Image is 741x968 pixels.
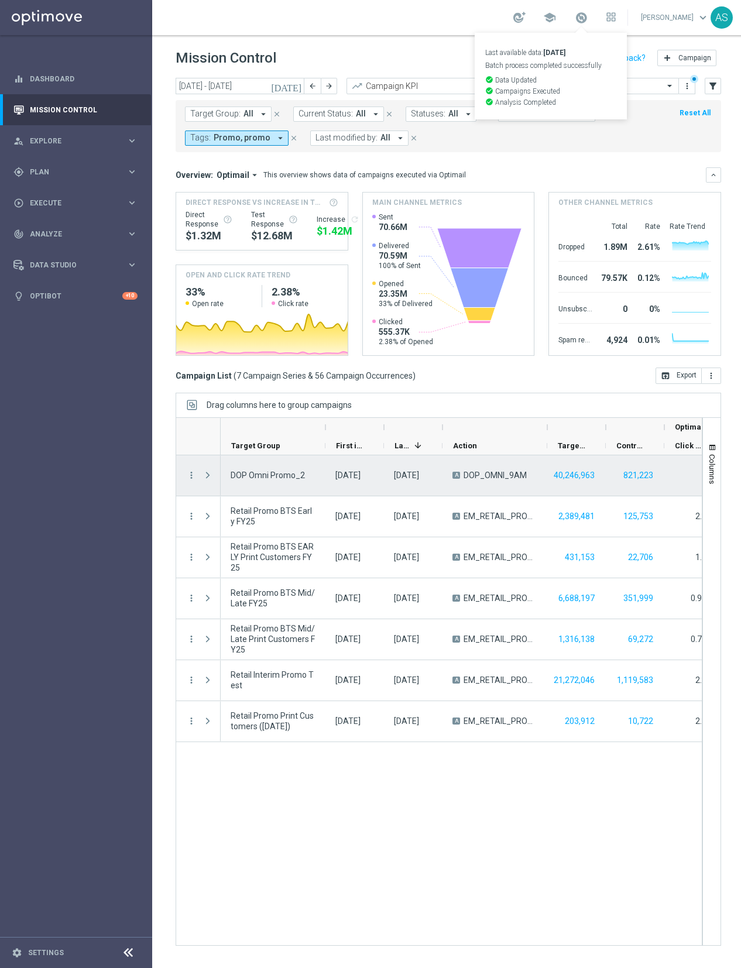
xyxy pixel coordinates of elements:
[485,98,493,106] i: check_circle
[663,53,672,63] i: add
[632,222,660,231] div: Rate
[186,470,197,480] i: more_vert
[557,632,596,647] button: 1,316,138
[176,455,221,496] div: Press SPACE to select this row.
[13,291,138,301] div: lightbulb Optibot +10
[394,470,419,480] div: 31 Aug 2025, Sunday
[13,260,138,270] div: Data Studio keyboard_arrow_right
[126,166,138,177] i: keyboard_arrow_right
[695,716,713,726] span: Click Rate = Clicked / Opened
[308,82,317,90] i: arrow_back
[289,132,299,145] button: close
[13,260,126,270] div: Data Studio
[263,170,466,180] div: This overview shows data of campaigns executed via Optimail
[597,329,627,348] div: 4,924
[351,80,363,92] i: trending_up
[702,368,721,384] button: more_vert
[13,136,126,146] div: Explore
[214,133,270,143] span: Promo, promo
[13,198,126,208] div: Execute
[411,109,445,119] span: Statuses:
[231,506,315,527] span: Retail Promo BTS Early FY25
[597,236,627,255] div: 1.89M
[553,673,596,688] button: 21,272,046
[13,105,138,115] button: Mission Control
[30,63,138,94] a: Dashboard
[379,279,433,289] span: Opened
[597,222,627,231] div: Total
[251,229,298,243] div: $12,681,398
[379,241,421,250] span: Delivered
[126,135,138,146] i: keyboard_arrow_right
[269,78,304,95] button: [DATE]
[126,197,138,208] i: keyboard_arrow_right
[176,578,221,619] div: Press SPACE to select this row.
[186,593,197,603] i: more_vert
[13,94,138,125] div: Mission Control
[632,267,660,286] div: 0.12%
[564,550,596,565] button: 431,153
[304,78,321,94] button: arrow_back
[122,292,138,300] div: +10
[558,329,592,348] div: Spam reported
[231,670,315,691] span: Retail Interim Promo Test
[675,423,706,431] span: Optimail
[627,632,654,647] button: 69,272
[379,317,433,327] span: Clicked
[485,75,616,84] p: Data Updated
[317,215,359,224] div: Increase
[394,593,419,603] div: 31 Aug 2025, Sunday
[711,6,733,29] div: AS
[706,167,721,183] button: keyboard_arrow_down
[448,109,458,119] span: All
[622,468,654,483] button: 821,223
[409,132,419,145] button: close
[317,224,359,238] div: $1,415,047
[336,441,364,450] span: First in Range
[231,623,315,655] span: Retail Promo BTS Mid/Late Print Customers FY25
[656,370,721,380] multiple-options-button: Export to CSV
[485,62,616,69] p: Batch process completed successfully
[186,675,197,685] button: more_vert
[452,677,460,684] span: A
[463,109,474,119] i: arrow_drop_down
[13,74,24,84] i: equalizer
[452,472,460,479] span: A
[272,285,338,299] h2: 2.38%
[30,280,122,311] a: Optibot
[394,716,419,726] div: 17 Aug 2025, Sunday
[695,552,713,562] span: Click Rate = Clicked / Opened
[706,371,716,380] i: more_vert
[452,595,460,602] span: A
[236,370,413,381] span: 7 Campaign Series & 56 Campaign Occurrences
[709,171,718,179] i: keyboard_arrow_down
[656,368,702,384] button: open_in_browser Export
[234,370,236,381] span: (
[410,134,418,142] i: close
[632,298,660,317] div: 0%
[379,250,421,261] span: 70.59M
[186,197,325,208] span: Direct Response VS Increase In Total Mid Shipment Dotcom Transaction Amount
[176,537,221,578] div: Press SPACE to select this row.
[335,675,361,685] div: 01 Aug 2025, Friday
[325,82,333,90] i: arrow_forward
[231,470,305,480] span: DOP Omni Promo_2
[379,299,433,308] span: 33% of Delivered
[464,470,527,480] span: DOP_OMNI_9AM
[350,215,359,224] button: refresh
[186,210,232,229] div: Direct Response
[192,299,224,308] span: Open rate
[273,110,281,118] i: close
[30,231,126,238] span: Analyze
[13,229,126,239] div: Analyze
[695,512,713,521] span: Click Rate = Clicked / Opened
[557,591,596,606] button: 6,688,197
[13,198,138,208] div: play_circle_outline Execute keyboard_arrow_right
[485,87,493,95] i: check_circle
[627,550,654,565] button: 22,706
[335,593,361,603] div: 24 Aug 2025, Sunday
[464,511,537,521] span: EM_RETAIL_PROMO
[640,9,711,26] a: [PERSON_NAME]keyboard_arrow_down
[13,74,138,84] button: equalizer Dashboard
